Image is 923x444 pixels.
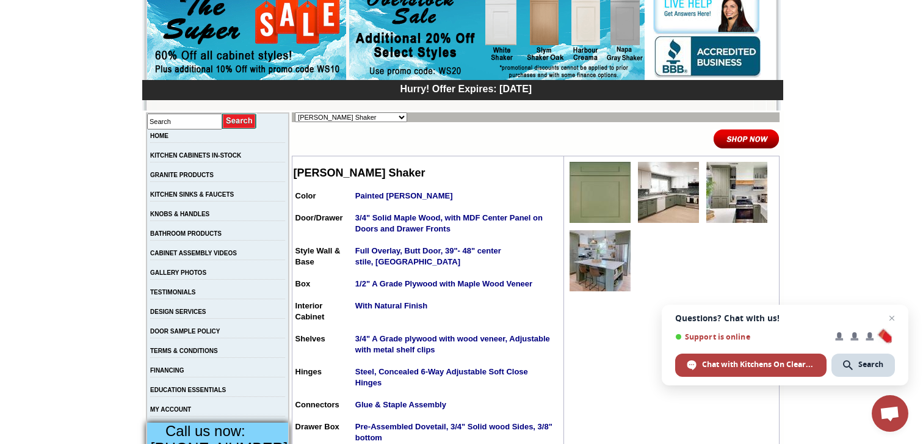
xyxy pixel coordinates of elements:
[355,191,453,200] span: Painted [PERSON_NAME]
[150,348,218,354] a: TERMS & CONDITIONS
[295,279,311,288] span: Box
[355,334,550,354] strong: 3/4" A Grade plywood with wood veneer, Adjustable with metal shelf clips
[148,82,783,95] div: Hurry! Offer Expires: [DATE]
[295,213,343,222] span: Door/Drawer
[150,387,226,393] a: EDUCATION ESSENTIALS
[355,213,543,233] strong: 3/4" Solid Maple Wood, with MDF Center Panel on Doors and Drawer Fronts
[150,269,206,276] a: GALLERY PHOTOS
[872,395,908,432] a: Open chat
[150,152,241,159] a: KITCHEN CABINETS IN-STOCK
[295,422,339,431] span: Drawer Box
[294,167,562,180] h2: [PERSON_NAME] Shaker
[150,250,237,257] a: CABINET ASSEMBLY VIDEOS
[295,400,339,409] span: Connectors
[702,359,815,370] span: Chat with Kitchens On Clearance
[165,423,245,439] span: Call us now:
[355,422,552,442] strong: Pre-Assembled Dovetail, 3/4" Solid wood Sides, 3/8" bottom
[150,328,220,335] a: DOOR SAMPLE POLICY
[150,230,222,237] a: BATHROOM PRODUCTS
[295,334,325,343] span: Shelves
[150,289,195,296] a: TESTIMONIALS
[150,308,206,315] a: DESIGN SERVICES
[355,279,532,288] strong: 1/2" A Grade Plywood with Maple Wood Veneer
[355,246,501,266] strong: Full Overlay, Butt Door, 39"- 48" center stile, [GEOGRAPHIC_DATA]
[295,301,325,321] span: Interior Cabinet
[355,367,528,387] strong: Steel, Concealed 6-Way Adjustable Soft Close Hinges
[831,354,895,377] span: Search
[675,354,827,377] span: Chat with Kitchens On Clearance
[355,400,446,409] strong: Glue & Staple Assembly
[150,211,209,217] a: KNOBS & HANDLES
[150,191,234,198] a: KITCHEN SINKS & FAUCETS
[222,113,257,129] input: Submit
[355,301,427,310] strong: With Natural Finish
[150,172,214,178] a: GRANITE PRODUCTS
[858,359,883,370] span: Search
[675,313,895,323] span: Questions? Chat with us!
[295,191,316,200] span: Color
[150,133,168,139] a: HOME
[150,406,191,413] a: MY ACCOUNT
[295,246,341,266] span: Style Wall & Base
[150,367,184,374] a: FINANCING
[295,367,322,376] span: Hinges
[675,332,827,341] span: Support is online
